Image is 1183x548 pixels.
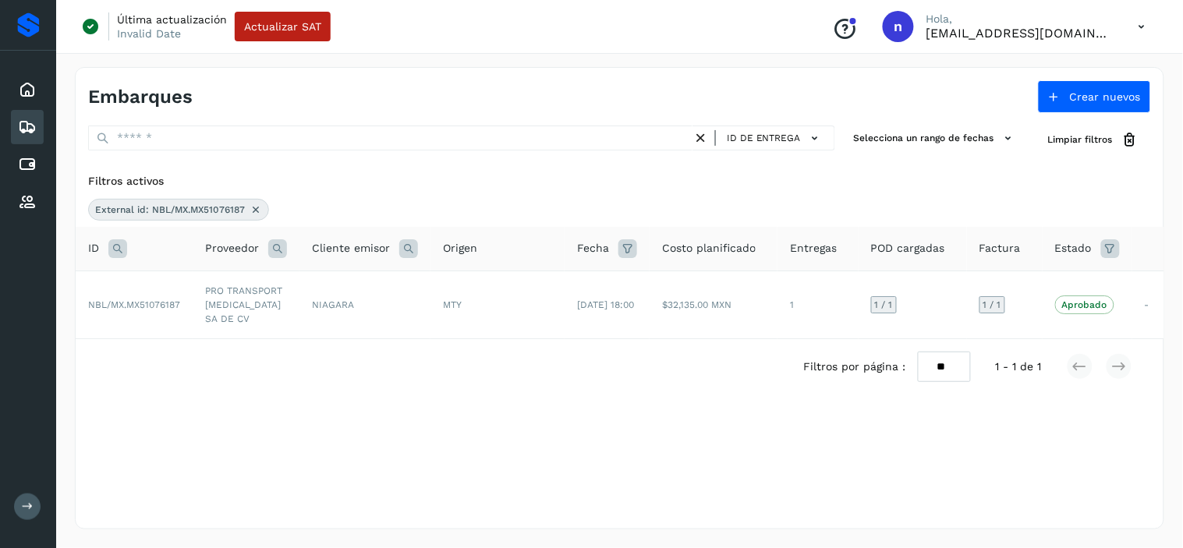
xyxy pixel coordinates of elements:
td: $32,135.00 MXN [650,270,777,338]
span: Cliente emisor [312,240,390,256]
span: Fecha [577,240,609,256]
span: Actualizar SAT [244,21,321,32]
span: Limpiar filtros [1048,133,1113,147]
span: Costo planificado [662,240,756,256]
span: 1 / 1 [983,300,1001,309]
span: Factura [979,240,1021,256]
div: Proveedores [11,185,44,219]
span: 1 - 1 de 1 [996,359,1042,375]
p: Invalid Date [117,27,181,41]
span: 1 / 1 [875,300,893,309]
span: ID [88,240,99,256]
td: - [1132,270,1167,338]
span: Origen [443,240,477,256]
div: Cuentas por pagar [11,147,44,182]
button: Limpiar filtros [1036,126,1151,154]
p: niagara+prod@solvento.mx [926,26,1114,41]
td: 1 [777,270,859,338]
p: Última actualización [117,12,227,27]
span: External id: NBL/MX.MX51076187 [95,203,245,217]
button: Crear nuevos [1038,80,1151,113]
div: Filtros activos [88,173,1151,189]
p: Hola, [926,12,1114,26]
td: NIAGARA [299,270,430,338]
button: ID de entrega [722,127,828,150]
span: MTY [443,299,462,310]
span: Proveedor [205,240,259,256]
button: Actualizar SAT [235,12,331,41]
button: Selecciona un rango de fechas [848,126,1023,151]
span: ID de entrega [727,131,801,145]
span: POD cargadas [871,240,945,256]
div: Embarques [11,110,44,144]
span: NBL/MX.MX51076187 [88,299,180,310]
p: Aprobado [1062,299,1107,310]
h4: Embarques [88,86,193,108]
span: Crear nuevos [1070,91,1141,102]
span: Filtros por página : [803,359,905,375]
div: External id: NBL/MX.MX51076187 [88,199,269,221]
span: Estado [1055,240,1092,256]
span: [DATE] 18:00 [577,299,634,310]
td: PRO TRANSPORT [MEDICAL_DATA] SA DE CV [193,270,299,338]
span: Entregas [790,240,837,256]
div: Inicio [11,72,44,107]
